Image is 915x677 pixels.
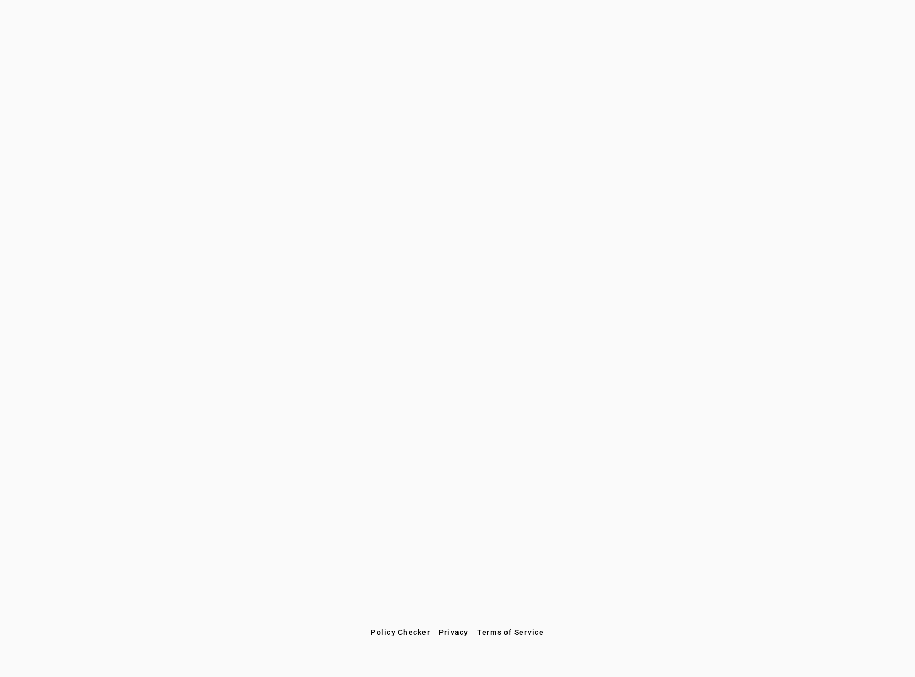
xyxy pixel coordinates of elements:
[435,623,473,642] button: Privacy
[439,628,469,636] span: Privacy
[366,623,435,642] button: Policy Checker
[477,628,544,636] span: Terms of Service
[371,628,430,636] span: Policy Checker
[473,623,549,642] button: Terms of Service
